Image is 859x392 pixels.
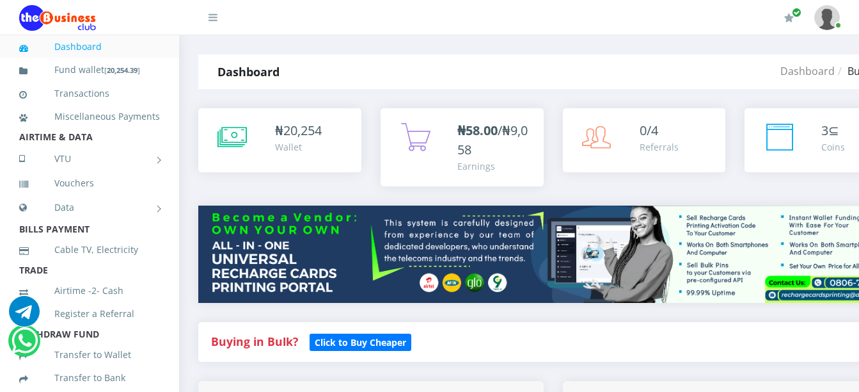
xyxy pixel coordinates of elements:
[457,159,531,173] div: Earnings
[821,121,845,140] div: ⊆
[19,32,160,61] a: Dashboard
[19,143,160,175] a: VTU
[19,299,160,329] a: Register a Referral
[310,334,411,349] a: Click to Buy Cheaper
[457,122,528,158] span: /₦9,058
[104,65,140,75] small: [ ]
[821,122,828,139] span: 3
[792,8,801,17] span: Renew/Upgrade Subscription
[19,340,160,370] a: Transfer to Wallet
[107,65,138,75] b: 20,254.39
[315,336,406,348] b: Click to Buy Cheaper
[19,192,160,224] a: Data
[640,122,658,139] span: 0/4
[457,122,498,139] b: ₦58.00
[19,235,160,265] a: Cable TV, Electricity
[563,108,726,172] a: 0/4 Referrals
[814,5,840,30] img: User
[19,168,160,198] a: Vouchers
[9,306,40,327] a: Chat for support
[19,276,160,306] a: Airtime -2- Cash
[217,64,280,79] strong: Dashboard
[19,5,96,31] img: Logo
[283,122,322,139] span: 20,254
[640,140,679,154] div: Referrals
[780,64,835,78] a: Dashboard
[12,335,38,356] a: Chat for support
[275,140,322,154] div: Wallet
[784,13,794,23] i: Renew/Upgrade Subscription
[211,334,298,349] strong: Buying in Bulk?
[821,140,845,154] div: Coins
[381,108,544,186] a: ₦58.00/₦9,058 Earnings
[19,55,160,85] a: Fund wallet[20,254.39]
[275,121,322,140] div: ₦
[19,79,160,108] a: Transactions
[19,102,160,131] a: Miscellaneous Payments
[198,108,361,172] a: ₦20,254 Wallet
